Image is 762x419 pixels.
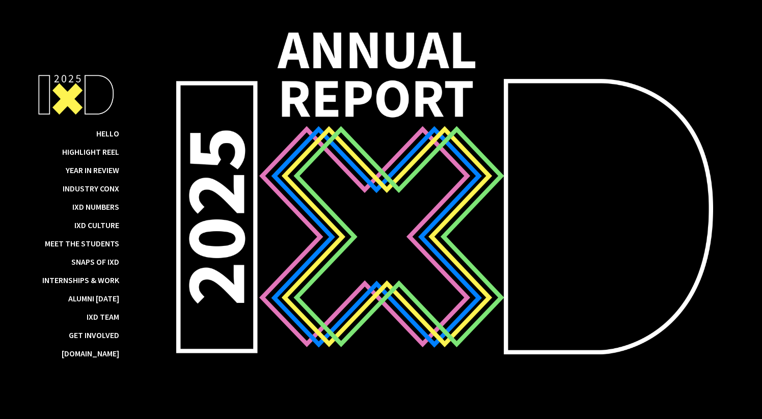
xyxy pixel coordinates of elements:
[96,128,119,138] a: Hello
[63,183,119,193] a: Industry ConX
[66,165,119,175] a: Year in Review
[72,202,119,212] a: IxD Numbers
[45,238,119,248] a: Meet the Students
[69,330,119,340] a: Get Involved
[74,220,119,230] a: IxD Culture
[42,275,119,285] a: Internships & Work
[62,348,119,358] a: [DOMAIN_NAME]
[68,293,119,303] a: Alumni [DATE]
[71,257,119,267] a: Snaps of IxD
[62,147,119,157] a: Highlight Reel
[87,312,119,322] a: IxD Team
